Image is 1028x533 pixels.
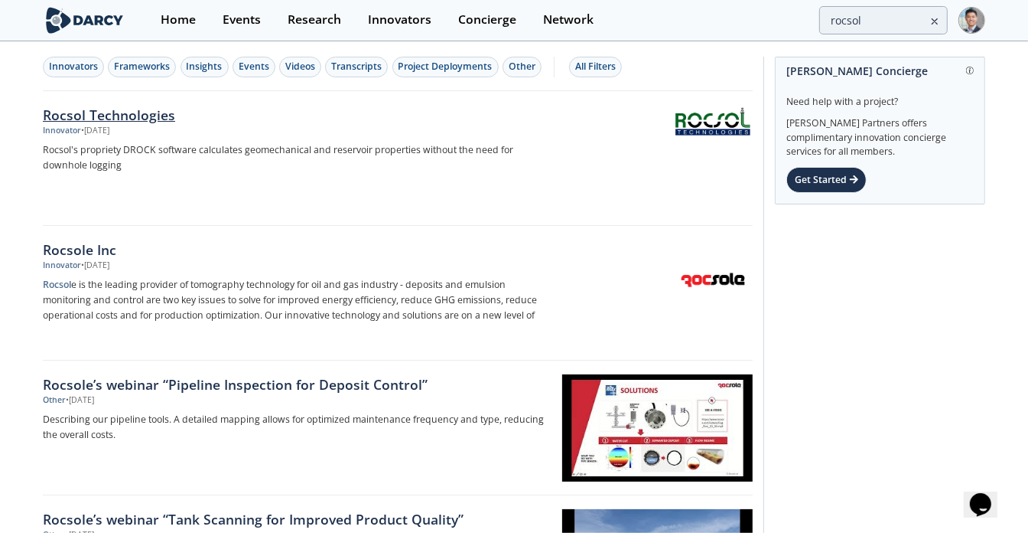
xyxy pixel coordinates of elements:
[543,14,594,26] div: Network
[399,60,493,74] div: Project Deployments
[81,260,109,272] div: • [DATE]
[187,60,223,74] div: Insights
[66,394,94,407] div: • [DATE]
[509,60,535,74] div: Other
[233,57,275,77] button: Events
[458,14,516,26] div: Concierge
[43,509,549,529] div: Rocsole’s webinar “Tank Scanning for Improved Product Quality”
[181,57,229,77] button: Insights
[288,14,341,26] div: Research
[43,260,81,272] div: Innovator
[43,277,549,323] p: e is the leading provider of tomography technology for oil and gas industry - deposits and emulsi...
[43,57,104,77] button: Innovators
[43,226,753,361] a: Rocsole Inc Innovator •[DATE] Rocsole is the leading provider of tomography technology for oil an...
[43,361,753,495] a: Rocsole’s webinar “Pipeline Inspection for Deposit Control” Other •[DATE] Describing our pipeline...
[43,278,71,291] strong: Rocsol
[43,7,126,34] img: logo-wide.svg
[279,57,321,77] button: Videos
[43,374,549,394] div: Rocsole’s webinar “Pipeline Inspection for Deposit Control”
[964,472,1013,518] iframe: chat widget
[43,394,66,407] div: Other
[368,14,431,26] div: Innovators
[786,167,867,193] div: Get Started
[81,125,109,137] div: • [DATE]
[675,107,750,135] img: Rocsol Technologies
[49,60,98,74] div: Innovators
[285,60,315,74] div: Videos
[43,412,549,443] p: Describing our pipeline tools. A detailed mapping allows for optimized maintenance frequency and ...
[786,84,974,109] div: Need help with a project?
[114,60,170,74] div: Frameworks
[392,57,499,77] button: Project Deployments
[966,67,974,75] img: information.svg
[43,105,549,125] div: Rocsol Technologies
[223,14,261,26] div: Events
[331,60,382,74] div: Transcripts
[575,60,616,74] div: All Filters
[503,57,542,77] button: Other
[43,142,549,173] p: Rocsol's propriety DROCK software calculates geomechanical and reservoir properties without the n...
[325,57,388,77] button: Transcripts
[819,6,948,34] input: Advanced Search
[239,60,269,74] div: Events
[675,242,750,317] img: Rocsole Inc
[786,57,974,84] div: [PERSON_NAME] Concierge
[161,14,196,26] div: Home
[569,57,622,77] button: All Filters
[43,91,753,226] a: Rocsol Technologies Innovator •[DATE] Rocsol's propriety DROCK software calculates geomechanical ...
[43,240,549,260] div: Rocsole Inc
[958,7,985,34] img: Profile
[786,109,974,159] div: [PERSON_NAME] Partners offers complimentary innovation concierge services for all members.
[43,125,81,137] div: Innovator
[108,57,176,77] button: Frameworks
